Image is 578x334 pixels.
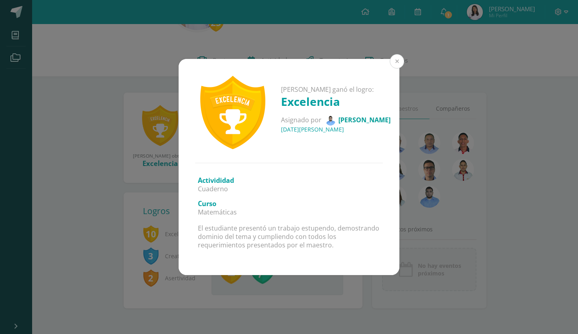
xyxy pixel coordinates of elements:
[198,224,380,249] p: El estudiante presentó un trabajo estupendo, demostrando dominio del tema y cumpliendo con todos ...
[198,199,380,208] h3: Curso
[281,94,391,109] h1: Excelencia
[198,208,380,217] p: Matemáticas
[281,85,391,94] p: [PERSON_NAME] ganó el logro:
[326,115,336,126] img: caf3ef738e497847f98cfe84b1de4cd5.png
[281,126,391,133] h4: [DATE][PERSON_NAME]
[281,115,391,126] p: Asignado por
[390,54,404,69] button: Close (Esc)
[198,185,380,193] p: Cuaderno
[198,176,380,185] h3: Activididad
[338,115,391,124] span: [PERSON_NAME]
